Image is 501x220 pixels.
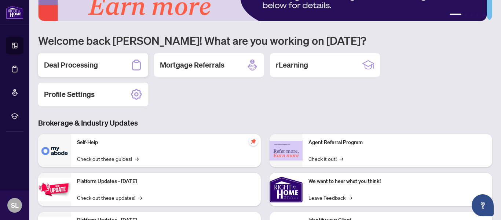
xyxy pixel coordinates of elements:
button: 4 [476,14,479,17]
h2: Deal Processing [44,60,98,70]
p: Agent Referral Program [308,138,486,147]
button: Open asap [472,194,494,216]
h2: Profile Settings [44,89,95,100]
button: 5 [482,14,485,17]
button: 2 [464,14,467,17]
img: logo [6,6,23,19]
img: Platform Updates - July 21, 2025 [38,178,71,201]
a: Leave Feedback→ [308,194,352,202]
img: Agent Referral Program [270,141,303,161]
span: → [138,194,142,202]
a: Check out these updates!→ [77,194,142,202]
span: SL [11,200,19,210]
button: 3 [470,14,473,17]
span: → [135,155,139,163]
button: 1 [450,14,461,17]
span: → [340,155,343,163]
span: → [348,194,352,202]
p: Platform Updates - [DATE] [77,177,255,185]
a: Check it out!→ [308,155,343,163]
p: We want to hear what you think! [308,177,486,185]
p: Self-Help [77,138,255,147]
span: pushpin [249,137,258,146]
h3: Brokerage & Industry Updates [38,118,492,128]
img: Self-Help [38,134,71,167]
h2: Mortgage Referrals [160,60,224,70]
a: Check out these guides!→ [77,155,139,163]
h2: rLearning [276,60,308,70]
h1: Welcome back [PERSON_NAME]! What are you working on [DATE]? [38,33,492,47]
img: We want to hear what you think! [270,173,303,206]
